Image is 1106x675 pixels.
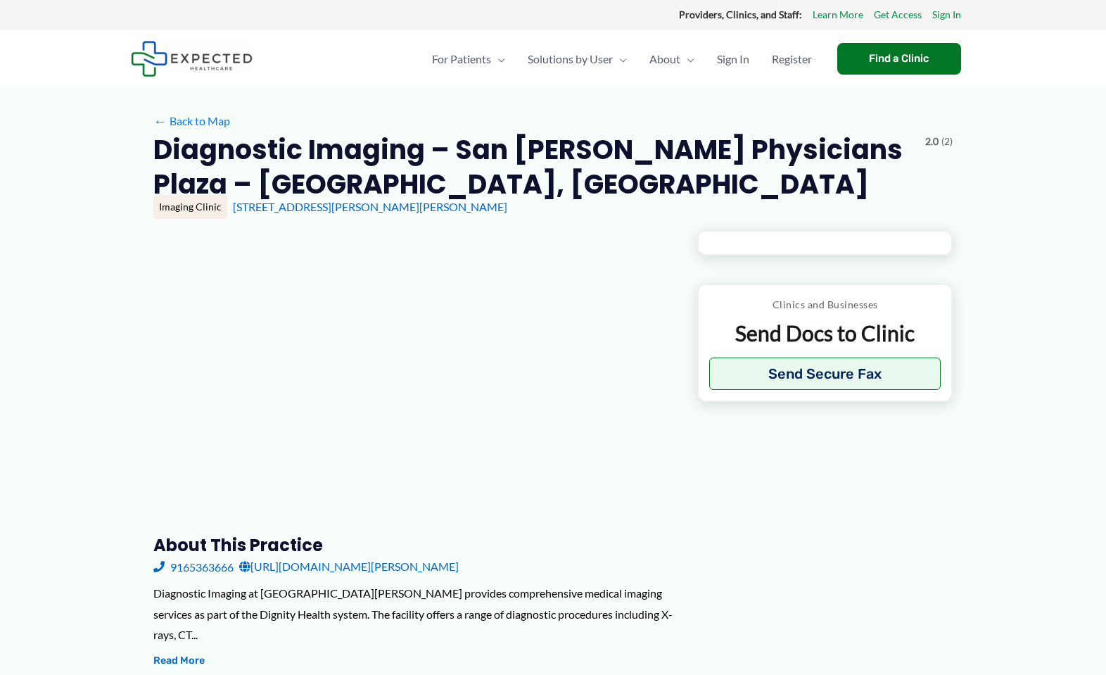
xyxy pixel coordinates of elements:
a: [STREET_ADDRESS][PERSON_NAME][PERSON_NAME] [233,200,507,213]
a: 9165363666 [153,556,234,577]
a: Solutions by UserMenu Toggle [516,34,638,84]
button: Send Secure Fax [709,358,941,390]
span: ← [153,114,167,127]
h3: About this practice [153,534,675,556]
span: 2.0 [925,132,939,151]
p: Clinics and Businesses [709,296,941,314]
button: Read More [153,652,205,669]
span: (2) [941,132,953,151]
span: Sign In [717,34,749,84]
span: Menu Toggle [613,34,627,84]
span: Menu Toggle [491,34,505,84]
a: Find a Clinic [837,43,961,75]
span: Menu Toggle [680,34,694,84]
span: Register [772,34,812,84]
a: [URL][DOMAIN_NAME][PERSON_NAME] [239,556,459,577]
span: For Patients [432,34,491,84]
span: Solutions by User [528,34,613,84]
a: Sign In [932,6,961,24]
strong: Providers, Clinics, and Staff: [679,8,802,20]
img: Expected Healthcare Logo - side, dark font, small [131,41,253,77]
nav: Primary Site Navigation [421,34,823,84]
a: Register [761,34,823,84]
a: Sign In [706,34,761,84]
a: Learn More [813,6,863,24]
p: Send Docs to Clinic [709,320,941,347]
div: Imaging Clinic [153,195,227,219]
a: Get Access [874,6,922,24]
a: ←Back to Map [153,111,230,132]
a: AboutMenu Toggle [638,34,706,84]
a: For PatientsMenu Toggle [421,34,516,84]
div: Diagnostic Imaging at [GEOGRAPHIC_DATA][PERSON_NAME] provides comprehensive medical imaging servi... [153,583,675,645]
h2: Diagnostic Imaging – San [PERSON_NAME] Physicians Plaza – [GEOGRAPHIC_DATA], [GEOGRAPHIC_DATA] [153,132,914,202]
span: About [649,34,680,84]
